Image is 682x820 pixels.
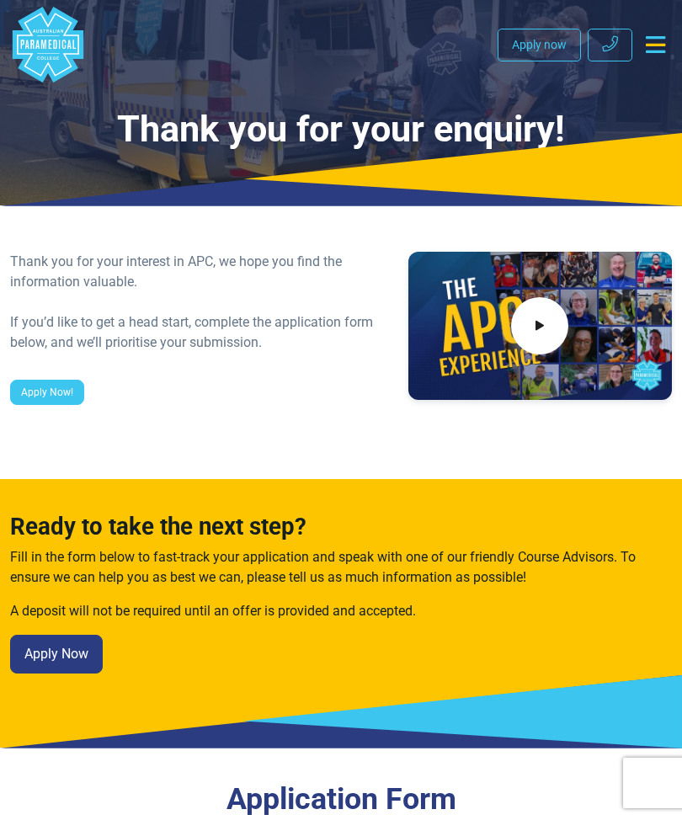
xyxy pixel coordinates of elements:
[498,29,581,61] a: Apply now
[10,380,84,405] a: Apply Now!
[639,29,672,60] button: Toggle navigation
[10,108,672,152] h1: Thank you for your enquiry!
[10,601,672,621] p: A deposit will not be required until an offer is provided and accepted.
[226,781,456,817] a: Application Form
[10,312,388,353] div: If you’d like to get a head start, complete the application form below, and we’ll prioritise your...
[10,7,86,83] a: Australian Paramedical College
[10,513,672,540] h3: Ready to take the next step?
[10,252,388,292] div: Thank you for your interest in APC, we hope you find the information valuable.
[10,635,103,674] a: Apply Now
[10,547,672,588] p: Fill in the form below to fast-track your application and speak with one of our friendly Course A...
